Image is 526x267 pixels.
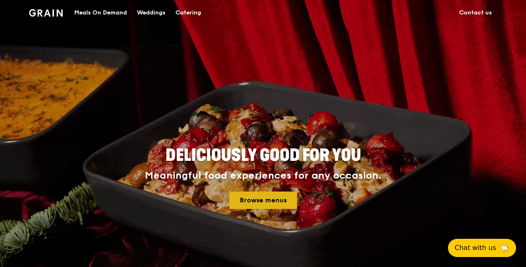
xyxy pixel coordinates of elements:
div: Weddings [137,0,166,25]
img: Grain [29,9,63,17]
button: Chat with us🦙 [448,239,516,257]
span: Deliciously good for you [166,146,361,165]
div: Meaningful food experiences for any occasion. [114,170,412,182]
div: Meals On Demand [74,0,127,25]
a: Catering [170,0,206,25]
a: Browse menus [229,192,297,209]
a: Contact us [454,0,497,25]
span: Chat with us [455,243,496,253]
span: 🦙 [499,243,509,253]
a: Weddings [132,0,170,25]
div: Catering [175,0,201,25]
